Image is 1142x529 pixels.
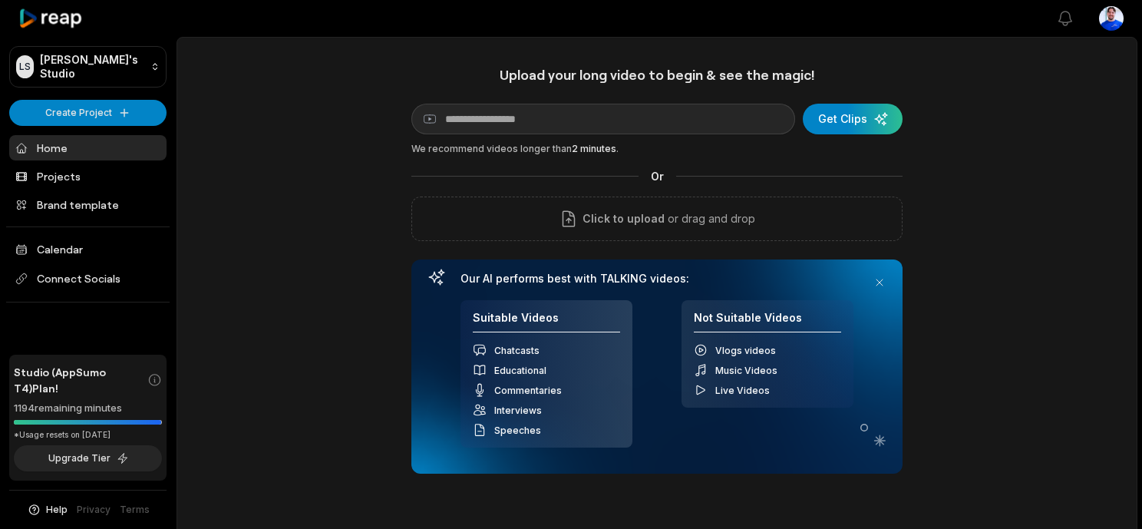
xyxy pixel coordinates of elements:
[411,66,903,84] h1: Upload your long video to begin & see the magic!
[16,55,34,78] div: LS
[27,503,68,517] button: Help
[494,385,562,396] span: Commentaries
[40,53,144,81] p: [PERSON_NAME]'s Studio
[120,503,150,517] a: Terms
[494,365,546,376] span: Educational
[9,192,167,217] a: Brand template
[411,142,903,156] div: We recommend videos longer than .
[583,210,665,228] span: Click to upload
[694,311,841,333] h4: Not Suitable Videos
[715,385,770,396] span: Live Videos
[14,445,162,471] button: Upgrade Tier
[803,104,903,134] button: Get Clips
[9,135,167,160] a: Home
[9,100,167,126] button: Create Project
[14,364,147,396] span: Studio (AppSumo T4) Plan!
[715,365,777,376] span: Music Videos
[572,143,616,154] span: 2 minutes
[715,345,776,356] span: Vlogs videos
[460,272,853,286] h3: Our AI performs best with TALKING videos:
[473,311,620,333] h4: Suitable Videos
[494,405,542,416] span: Interviews
[9,236,167,262] a: Calendar
[46,503,68,517] span: Help
[14,401,162,416] div: 1194 remaining minutes
[494,345,540,356] span: Chatcasts
[9,164,167,189] a: Projects
[494,425,541,436] span: Speeches
[77,503,111,517] a: Privacy
[639,168,676,184] span: Or
[14,429,162,441] div: *Usage resets on [DATE]
[665,210,755,228] p: or drag and drop
[9,265,167,293] span: Connect Socials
